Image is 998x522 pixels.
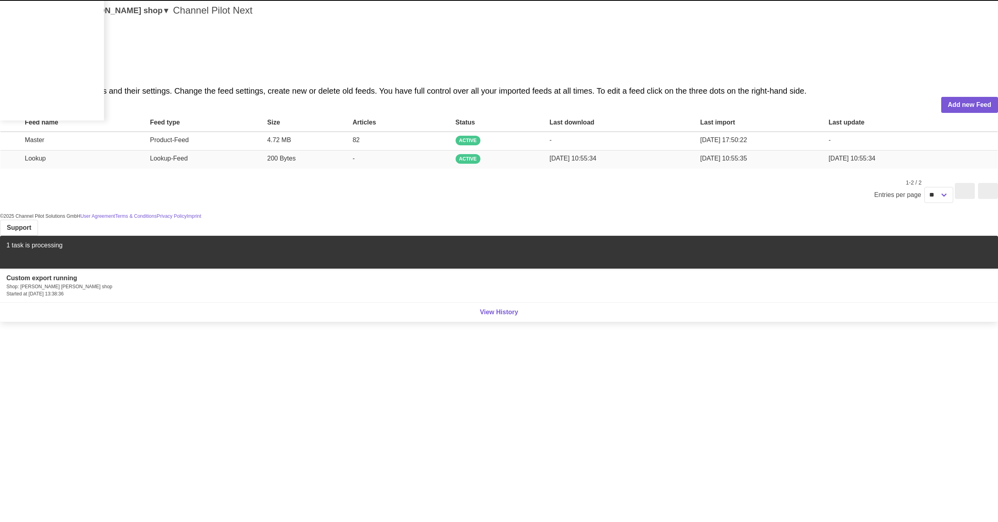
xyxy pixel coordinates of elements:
span: - [828,137,830,143]
span: [DATE] 17:50:22 [700,137,747,143]
span: 4.72 MB [267,137,291,143]
a: Terms & Conditions [115,213,157,219]
p: Custom export running [6,273,112,283]
a: Privacy Policy [157,213,187,219]
div: Articles [352,118,376,127]
span: Add new Feed [948,100,991,110]
span: [DATE] 10:55:34 [550,155,596,162]
span: [DATE] 10:55:34 [828,155,875,162]
h2: View and edit your feeds and their settings. Change the feed settings, create new or delete old f... [19,85,979,97]
div: Last update [828,118,864,127]
div: Last import [700,118,735,127]
span: Lookup-Feed [150,155,188,162]
span: 200 Bytes [267,155,296,162]
a: Imprint [186,213,201,219]
span: Master [25,137,44,143]
a: User Agreement [80,213,115,219]
div: Size [267,118,280,127]
a: View History [2,304,996,320]
span: Support [7,223,31,233]
span: Product-Feed [150,137,189,143]
span: ACTIVE [459,137,477,144]
div: Feed name [25,118,58,127]
span: ACTIVE [459,155,477,163]
span: 1 task is processing [6,242,63,249]
p: Shop: peters fieser shop [6,283,112,290]
p: Channel Pilot Next [173,3,252,18]
span: View History [480,307,518,317]
span: - [352,155,354,162]
span: Lookup [25,155,46,162]
span: - [550,137,552,143]
span: [DATE] 10:55:35 [700,155,747,162]
a: Add new Feed [941,97,998,113]
div: Status [456,118,475,127]
small: 1-2 / 2 [874,179,953,203]
span: 82 [352,137,360,143]
span: Unlock to reorder rows [8,118,18,128]
div: Feed type [150,118,180,127]
span: ▾ [164,6,168,15]
div: Last download [550,118,594,127]
div: Unlock to reorder rows [5,116,18,128]
span: Entries per page [874,190,924,200]
p: Started at Sep 24, 2025, 13:38:36 [6,290,112,297]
